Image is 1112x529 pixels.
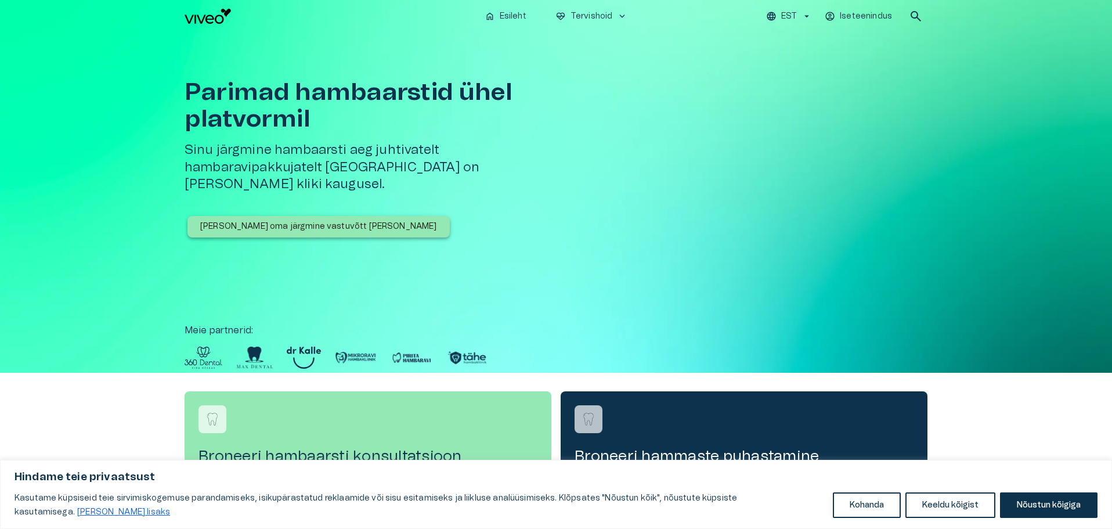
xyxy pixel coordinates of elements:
[500,10,526,23] p: Esileht
[551,8,633,25] button: ecg_heartTervishoidkeyboard_arrow_down
[185,142,561,193] h5: Sinu järgmine hambaarsti aeg juhtivatelt hambaravipakkujatelt [GEOGRAPHIC_DATA] on [PERSON_NAME] ...
[187,216,450,237] button: [PERSON_NAME] oma järgmine vastuvõtt [PERSON_NAME]
[904,5,927,28] button: open search modal
[198,447,537,466] h4: Broneeri hambaarsti konsultatsioon
[185,347,222,369] img: Partner logo
[480,8,532,25] button: homeEsileht
[909,9,923,23] span: search
[840,10,892,23] p: Iseteenindus
[571,10,613,23] p: Tervishoid
[391,347,432,369] img: Partner logo
[15,470,1097,484] p: Hindame teie privaatsust
[575,447,914,466] h4: Broneeri hammaste puhastamine
[1000,492,1097,518] button: Nõustun kõigiga
[446,347,488,369] img: Partner logo
[905,492,995,518] button: Keeldu kõigist
[335,347,377,369] img: Partner logo
[77,508,171,517] a: Loe lisaks
[204,411,221,428] img: Broneeri hambaarsti konsultatsioon logo
[200,221,437,233] p: [PERSON_NAME] oma järgmine vastuvõtt [PERSON_NAME]
[236,347,273,369] img: Partner logo
[617,11,627,21] span: keyboard_arrow_down
[185,391,551,480] a: Navigate to service booking
[485,11,495,21] span: home
[15,491,824,519] p: Kasutame küpsiseid teie sirvimiskogemuse parandamiseks, isikupärastatud reklaamide või sisu esita...
[764,8,814,25] button: EST
[185,9,475,24] a: Navigate to homepage
[823,8,895,25] button: Iseteenindus
[781,10,797,23] p: EST
[185,9,231,24] img: Viveo logo
[833,492,901,518] button: Kohanda
[185,323,927,337] p: Meie partnerid :
[555,11,566,21] span: ecg_heart
[287,347,321,369] img: Partner logo
[580,411,597,428] img: Broneeri hammaste puhastamine logo
[561,391,927,480] a: Navigate to service booking
[185,79,561,132] h1: Parimad hambaarstid ühel platvormil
